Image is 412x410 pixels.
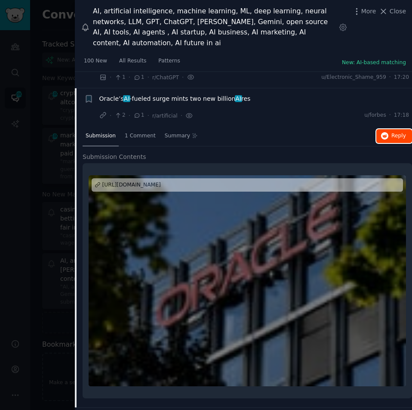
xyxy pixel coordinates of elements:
button: Reply [376,129,412,143]
span: u/Electronic_Shame_959 [321,74,386,81]
div: AI, artificial intelligence, machine learning, ML, deep learning, neural networks, LLM, GPT, Chat... [93,6,335,48]
span: · [182,73,184,82]
span: 1 [114,74,125,81]
span: AI [235,95,242,102]
span: r/ChatGPT [152,75,179,81]
span: Submission Contents [83,152,146,162]
span: 1 [133,74,144,81]
span: More [361,7,376,16]
span: · [148,73,149,82]
a: All Results [116,54,149,72]
span: AI [123,95,130,102]
span: Patterns [158,57,180,65]
a: 100 New [81,54,110,72]
span: 1 Comment [125,132,156,140]
span: Summary [165,132,190,140]
button: More [352,7,376,16]
span: 17:20 [394,74,409,81]
button: Close [379,7,406,16]
button: New: AI-based matching [342,59,406,67]
span: 1 [133,112,144,119]
span: Close [390,7,406,16]
span: r/artificial [152,113,178,119]
span: Oracle’s -fueled surge mints two new billion res [99,94,251,103]
div: [URL][DOMAIN_NAME] [102,181,161,189]
span: · [129,73,130,82]
span: u/forbes [364,112,386,119]
span: · [148,111,149,120]
span: 17:18 [394,112,409,119]
a: Oracle’s AI-fueled surge mints two new billionaires[URL][DOMAIN_NAME] [89,175,406,386]
span: · [181,111,182,120]
a: Oracle’sAI-fueled surge mints two new billionAIres [99,94,251,103]
span: All Results [119,57,146,65]
span: 2 [114,112,125,119]
span: · [110,73,111,82]
span: 100 New [84,57,107,65]
span: · [389,74,391,81]
span: Reply [391,132,406,140]
span: · [389,112,391,119]
a: Patterns [155,54,183,72]
span: · [129,111,130,120]
span: · [110,111,111,120]
span: Submission [86,132,116,140]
